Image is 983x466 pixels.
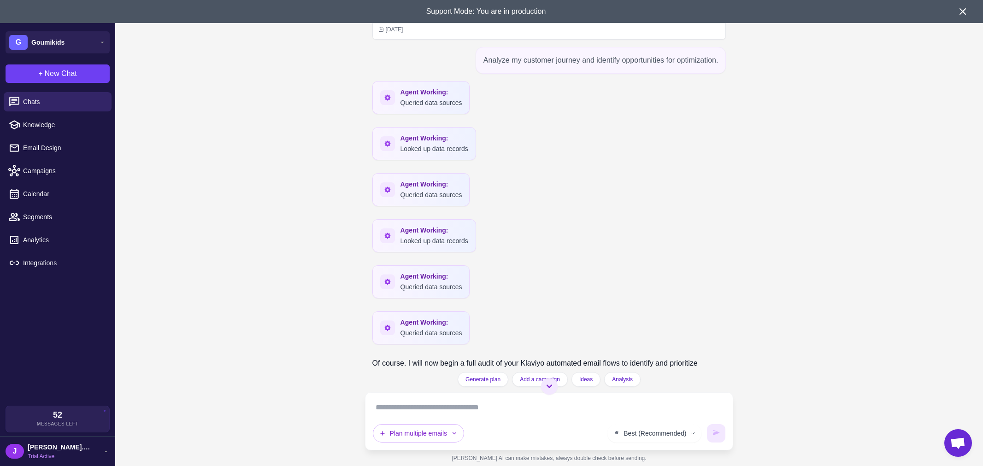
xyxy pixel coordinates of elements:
span: Campaigns [23,166,104,176]
button: Plan multiple emails [373,424,465,443]
span: Add a campaign [520,375,560,384]
a: Chats [4,92,112,111]
span: Looked up data records [400,237,468,245]
span: Goumikids [31,37,65,47]
span: Queried data sources [400,191,462,198]
span: Agent Working: [400,133,468,143]
div: Analyze my customer journey and identify opportunities for optimization. [476,47,726,74]
span: Generate plan [465,375,500,384]
span: Analysis [612,375,633,384]
span: Best (Recommended) [624,428,686,438]
span: Knowledge [23,120,104,130]
button: Analysis [604,372,641,387]
button: GGoumikids [6,31,110,53]
span: Analytics [23,235,104,245]
span: Agent Working: [400,271,462,281]
p: Of course. I will now begin a full audit of your Klaviyo automated email flows to identify and pr... [372,357,726,381]
span: Agent Working: [400,317,462,327]
span: Messages Left [37,420,78,427]
a: Campaigns [4,161,112,181]
span: Integrations [23,258,104,268]
div: J [6,444,24,459]
a: Integrations [4,253,112,273]
span: New Chat [45,68,77,79]
span: Segments [23,212,104,222]
span: [DATE] [378,25,403,34]
span: Queried data sources [400,329,462,337]
span: Trial Active [28,452,92,460]
a: Calendar [4,184,112,204]
button: Ideas [571,372,600,387]
a: Email Design [4,138,112,157]
button: Generate plan [458,372,508,387]
span: + [38,68,42,79]
span: [PERSON_NAME].[PERSON_NAME] [28,442,92,452]
span: Looked up data records [400,145,468,152]
span: Email Design [23,143,104,153]
button: Add a campaign [512,372,568,387]
span: Chats [23,97,104,107]
div: Open chat [944,429,972,457]
a: Segments [4,207,112,227]
span: Queried data sources [400,283,462,291]
button: Best (Recommended) [607,424,701,443]
span: 52 [53,411,62,419]
div: G [9,35,28,50]
div: [PERSON_NAME] AI can make mistakes, always double check before sending. [365,450,734,466]
a: Analytics [4,230,112,250]
button: +New Chat [6,64,110,83]
span: Agent Working: [400,179,462,189]
span: Queried data sources [400,99,462,106]
span: Agent Working: [400,225,468,235]
span: Agent Working: [400,87,462,97]
a: Knowledge [4,115,112,134]
span: Calendar [23,189,104,199]
span: Ideas [579,375,593,384]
